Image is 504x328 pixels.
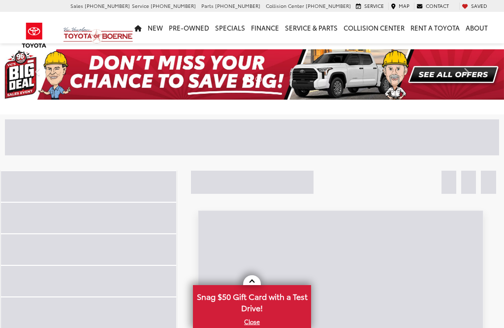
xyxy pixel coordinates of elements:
a: Pre-Owned [166,12,212,43]
a: Contact [414,2,451,9]
span: Snag $50 Gift Card with a Test Drive! [194,286,310,316]
img: Toyota [16,19,53,51]
a: Rent a Toyota [408,12,463,43]
a: My Saved Vehicles [459,2,490,9]
a: Home [131,12,145,43]
span: Saved [471,2,487,9]
a: Service [353,2,386,9]
a: Collision Center [341,12,408,43]
a: New [145,12,166,43]
span: Map [399,2,409,9]
a: Finance [248,12,282,43]
a: Specials [212,12,248,43]
span: [PHONE_NUMBER] [306,2,351,9]
a: About [463,12,491,43]
span: Service [132,2,149,9]
span: Collision Center [266,2,304,9]
span: [PHONE_NUMBER] [215,2,260,9]
a: Map [388,2,412,9]
span: Parts [201,2,214,9]
span: [PHONE_NUMBER] [85,2,130,9]
span: Contact [426,2,449,9]
span: Sales [70,2,83,9]
a: Service & Parts: Opens in a new tab [282,12,341,43]
span: Service [364,2,384,9]
img: Vic Vaughan Toyota of Boerne [63,27,133,44]
span: [PHONE_NUMBER] [151,2,196,9]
